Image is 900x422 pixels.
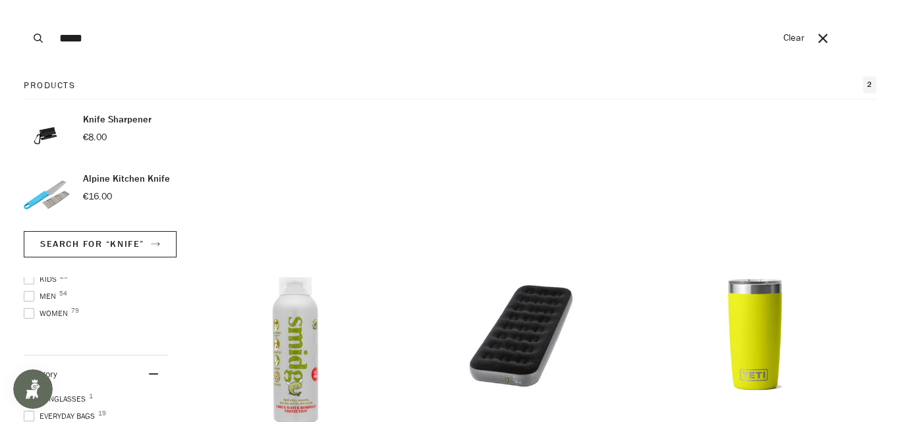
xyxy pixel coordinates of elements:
[24,78,75,92] p: Products
[24,113,876,218] ul: Products
[83,172,170,186] p: Alpine Kitchen Knife
[83,113,152,127] p: Knife Sharpener
[24,172,876,218] a: Alpine Kitchen Knife €16.00
[863,76,876,93] span: 2
[83,131,107,144] span: €8.00
[83,190,112,203] span: €16.00
[24,172,70,218] img: Alpine Kitchen Knife
[40,238,144,250] span: Search for “knife”
[24,113,876,159] a: Knife Sharpener €8.00
[24,76,876,277] div: Search for “knife”
[24,113,70,159] img: Knife Sharpener
[13,369,53,409] iframe: Button to open loyalty program pop-up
